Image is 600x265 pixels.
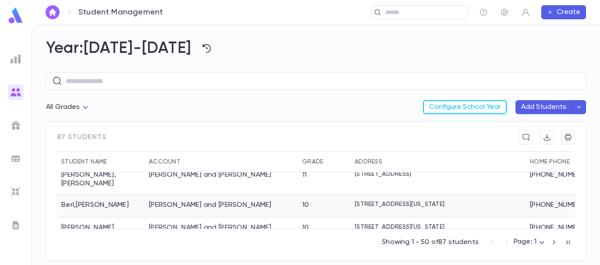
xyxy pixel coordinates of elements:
div: Berl, Nachum and Rivka [149,201,272,209]
div: 10 [302,223,309,232]
div: Account [145,151,298,172]
div: Address [350,151,526,172]
span: Page: 1 [514,238,536,245]
div: [PHONE_NUMBER] [526,217,591,248]
div: Account [149,151,180,172]
img: students_gradient.3b4df2a2b995ef5086a14d9e1675a5ee.svg [11,87,21,98]
div: Berkowitz, Nachman and Esther [149,171,272,179]
div: Grade [298,151,350,172]
span: 87 students [57,133,106,142]
button: Create [541,5,586,19]
div: Page: 1 [514,235,547,249]
div: 10 [302,201,309,209]
div: Home Phone [530,151,570,172]
img: letters_grey.7941b92b52307dd3b8a917253454ce1c.svg [11,220,21,230]
div: [PHONE_NUMBER] [526,195,591,217]
p: [STREET_ADDRESS][US_STATE] [355,201,445,208]
img: campaigns_grey.99e729a5f7ee94e3726e6486bddda8f1.svg [11,120,21,131]
div: [PERSON_NAME] , [PERSON_NAME] [57,164,145,195]
img: logo [7,7,25,24]
div: 11 [302,171,307,179]
img: imports_grey.530a8a0e642e233f2baf0ef88e8c9fcb.svg [11,187,21,197]
div: Student Name [57,151,145,172]
button: Configure School Year [423,100,507,114]
div: Berl , [PERSON_NAME] [57,195,145,217]
div: Address [355,151,382,172]
p: [STREET_ADDRESS][US_STATE] [355,223,445,230]
img: batches_grey.339ca447c9d9533ef1741baa751efc33.svg [11,153,21,164]
div: Home Phone [526,151,591,172]
div: [PERSON_NAME] , [PERSON_NAME] [57,217,145,248]
h2: Year: [DATE]-[DATE] [46,39,586,58]
p: [STREET_ADDRESS] [355,171,411,178]
button: Add Students [515,100,572,114]
p: Showing 1 - 50 of 87 students [382,238,479,247]
span: All Grades [46,104,80,111]
div: All Grades [46,99,91,116]
div: Grade [302,151,323,172]
p: Student Management [78,7,163,17]
img: reports_grey.c525e4749d1bce6a11f5fe2a8de1b229.svg [11,54,21,64]
div: [PHONE_NUMBER] [526,164,591,195]
img: home_white.a664292cf8c1dea59945f0da9f25487c.svg [47,9,58,16]
div: Student Name [61,151,107,172]
div: Bludman, Shmuel and Perel [149,223,272,232]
